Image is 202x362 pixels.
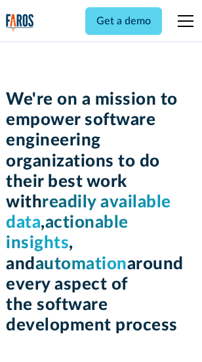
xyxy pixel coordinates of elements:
[170,5,196,37] div: menu
[6,14,34,32] img: Logo of the analytics and reporting company Faros.
[6,194,171,231] span: readily available data
[6,90,196,336] h1: We're on a mission to empower software engineering organizations to do their best work with , , a...
[6,14,34,32] a: home
[85,7,162,35] a: Get a demo
[6,214,129,251] span: actionable insights
[35,255,127,272] span: automation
